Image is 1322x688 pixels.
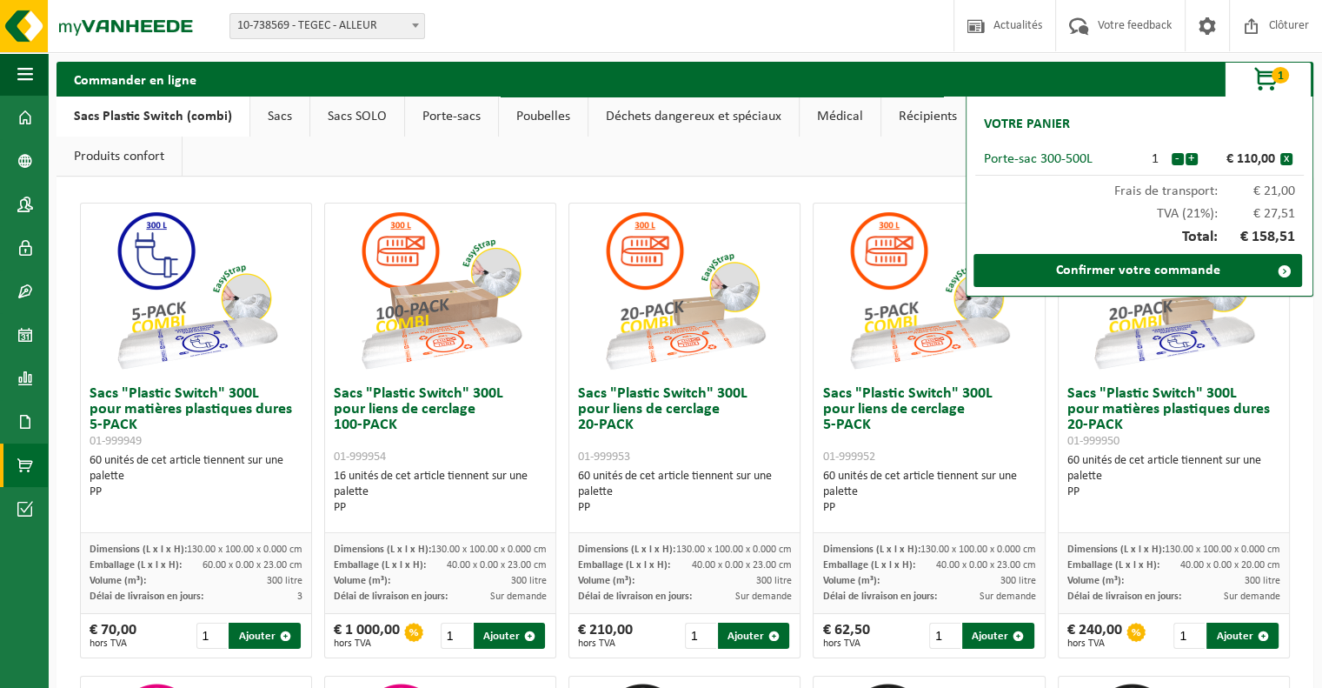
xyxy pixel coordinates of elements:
[1067,435,1119,448] span: 01-999950
[229,13,425,39] span: 10-738569 - TEGEC - ALLEUR
[578,591,692,602] span: Délai de livraison en jours:
[490,591,547,602] span: Sur demande
[90,623,136,649] div: € 70,00
[334,623,400,649] div: € 1 000,00
[334,544,431,555] span: Dimensions (L x l x H):
[920,544,1036,555] span: 130.00 x 100.00 x 0.000 cm
[962,623,1034,649] button: Ajouter
[334,469,547,516] div: 16 unités de cet article tiennent sur une palette
[975,221,1304,254] div: Total:
[718,623,790,649] button: Ajouter
[578,451,630,464] span: 01-999953
[1173,623,1205,649] input: 1
[822,451,874,464] span: 01-999952
[578,560,670,571] span: Emballage (L x l x H):
[842,204,1016,377] img: 01-999952
[1067,544,1165,555] span: Dimensions (L x l x H):
[447,560,547,571] span: 40.00 x 0.00 x 23.00 cm
[334,386,547,464] h3: Sacs "Plastic Switch" 300L pour liens de cerclage 100-PACK
[598,204,772,377] img: 01-999953
[734,591,791,602] span: Sur demande
[1067,560,1159,571] span: Emballage (L x l x H):
[675,544,791,555] span: 130.00 x 100.00 x 0.000 cm
[334,451,386,464] span: 01-999954
[310,97,404,137] a: Sacs SOLO
[1067,386,1280,449] h3: Sacs "Plastic Switch" 300L pour matières plastiques dures 20-PACK
[334,638,400,649] span: hors TVA
[90,435,142,448] span: 01-999949
[1224,591,1280,602] span: Sur demande
[1067,623,1122,649] div: € 240,00
[822,469,1035,516] div: 60 unités de cet article tiennent sur une palette
[822,544,920,555] span: Dimensions (L x l x H):
[578,500,791,516] div: PP
[685,623,716,649] input: 1
[56,97,249,137] a: Sacs Plastic Switch (combi)
[334,576,390,586] span: Volume (m³):
[90,544,187,555] span: Dimensions (L x l x H):
[1202,152,1280,166] div: € 110,00
[250,97,309,137] a: Sacs
[578,623,633,649] div: € 210,00
[474,623,546,649] button: Ajouter
[1280,153,1292,165] button: x
[578,544,675,555] span: Dimensions (L x l x H):
[975,105,1079,144] h2: Votre panier
[1067,576,1124,586] span: Volume (m³):
[975,176,1304,198] div: Frais de transport:
[881,97,974,137] a: Récipients
[203,560,302,571] span: 60.00 x 0.00 x 23.00 cm
[511,576,547,586] span: 300 litre
[1165,544,1280,555] span: 130.00 x 100.00 x 0.000 cm
[755,576,791,586] span: 300 litre
[196,623,228,649] input: 1
[90,591,203,602] span: Délai de livraison en jours:
[56,137,182,177] a: Produits confort
[405,97,498,137] a: Porte-sacs
[90,560,182,571] span: Emballage (L x l x H):
[980,591,1036,602] span: Sur demande
[90,386,302,449] h3: Sacs "Plastic Switch" 300L pour matières plastiques dures 5-PACK
[936,560,1036,571] span: 40.00 x 0.00 x 23.00 cm
[334,500,547,516] div: PP
[1218,184,1296,198] span: € 21,00
[822,623,869,649] div: € 62,50
[334,591,448,602] span: Délai de livraison en jours:
[1067,591,1181,602] span: Délai de livraison en jours:
[1218,230,1296,245] span: € 158,51
[973,254,1302,287] a: Confirmer votre commande
[90,484,302,500] div: PP
[499,97,588,137] a: Poubelles
[1206,623,1279,649] button: Ajouter
[90,638,136,649] span: hors TVA
[1067,638,1122,649] span: hors TVA
[691,560,791,571] span: 40.00 x 0.00 x 23.00 cm
[975,198,1304,221] div: TVA (21%):
[431,544,547,555] span: 130.00 x 100.00 x 0.000 cm
[929,623,960,649] input: 1
[230,14,424,38] span: 10-738569 - TEGEC - ALLEUR
[1172,153,1184,165] button: -
[267,576,302,586] span: 300 litre
[110,204,283,377] img: 01-999949
[800,97,880,137] a: Médical
[578,469,791,516] div: 60 unités de cet article tiennent sur une palette
[578,638,633,649] span: hors TVA
[354,204,528,377] img: 01-999954
[56,62,214,96] h2: Commander en ligne
[1218,207,1296,221] span: € 27,51
[1186,153,1198,165] button: +
[297,591,302,602] span: 3
[1000,576,1036,586] span: 300 litre
[334,560,426,571] span: Emballage (L x l x H):
[90,453,302,500] div: 60 unités de cet article tiennent sur une palette
[588,97,799,137] a: Déchets dangereux et spéciaux
[822,500,1035,516] div: PP
[578,386,791,464] h3: Sacs "Plastic Switch" 300L pour liens de cerclage 20-PACK
[984,152,1139,166] div: Porte-sac 300-500L
[822,576,879,586] span: Volume (m³):
[1225,62,1312,97] button: 1
[1245,576,1280,586] span: 300 litre
[441,623,472,649] input: 1
[90,576,146,586] span: Volume (m³):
